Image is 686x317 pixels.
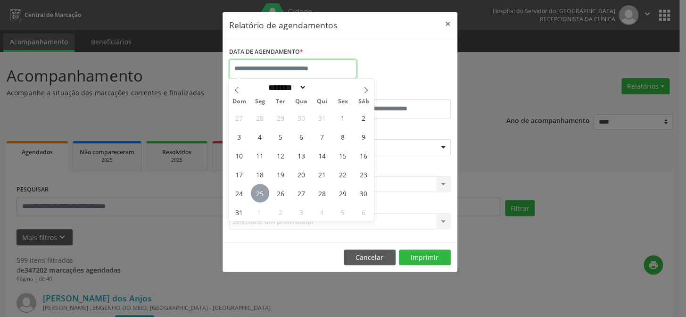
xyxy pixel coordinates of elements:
span: Julho 29, 2025 [272,108,290,127]
span: Setembro 2, 2025 [272,203,290,221]
span: Sex [332,99,353,105]
label: ATÉ [342,85,451,100]
span: Agosto 2, 2025 [354,108,372,127]
span: Qui [312,99,332,105]
span: Agosto 21, 2025 [313,165,331,184]
span: Setembro 6, 2025 [354,203,372,221]
span: Agosto 25, 2025 [251,184,269,202]
input: Year [306,83,338,92]
span: Agosto 18, 2025 [251,165,269,184]
span: Julho 27, 2025 [230,108,248,127]
span: Agosto 6, 2025 [292,127,311,146]
span: Agosto 26, 2025 [272,184,290,202]
span: Agosto 23, 2025 [354,165,372,184]
span: Setembro 3, 2025 [292,203,311,221]
span: Setembro 4, 2025 [313,203,331,221]
span: Agosto 5, 2025 [272,127,290,146]
button: Imprimir [399,250,451,266]
span: Agosto 27, 2025 [292,184,311,202]
h5: Relatório de agendamentos [229,19,337,31]
span: Agosto 17, 2025 [230,165,248,184]
span: Agosto 7, 2025 [313,127,331,146]
button: Close [438,12,457,35]
span: Agosto 8, 2025 [333,127,352,146]
label: DATA DE AGENDAMENTO [229,45,303,59]
span: Agosto 16, 2025 [354,146,372,165]
span: Agosto 30, 2025 [354,184,372,202]
span: Agosto 12, 2025 [272,146,290,165]
span: Agosto 28, 2025 [313,184,331,202]
select: Month [265,83,306,92]
span: Agosto 19, 2025 [272,165,290,184]
span: Agosto 20, 2025 [292,165,311,184]
span: Seg [249,99,270,105]
span: Agosto 4, 2025 [251,127,269,146]
span: Agosto 3, 2025 [230,127,248,146]
span: Agosto 31, 2025 [230,203,248,221]
span: Setembro 5, 2025 [333,203,352,221]
span: Dom [229,99,249,105]
span: Julho 28, 2025 [251,108,269,127]
span: Agosto 9, 2025 [354,127,372,146]
span: Qua [291,99,312,105]
span: Agosto 10, 2025 [230,146,248,165]
span: Agosto 24, 2025 [230,184,248,202]
span: Agosto 29, 2025 [333,184,352,202]
span: Agosto 15, 2025 [333,146,352,165]
span: Sáb [353,99,374,105]
span: Setembro 1, 2025 [251,203,269,221]
span: Agosto 22, 2025 [333,165,352,184]
span: Julho 31, 2025 [313,108,331,127]
span: Agosto 13, 2025 [292,146,311,165]
span: Agosto 14, 2025 [313,146,331,165]
span: Julho 30, 2025 [292,108,311,127]
span: Agosto 11, 2025 [251,146,269,165]
span: Ter [270,99,291,105]
button: Cancelar [344,250,396,266]
span: Agosto 1, 2025 [333,108,352,127]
